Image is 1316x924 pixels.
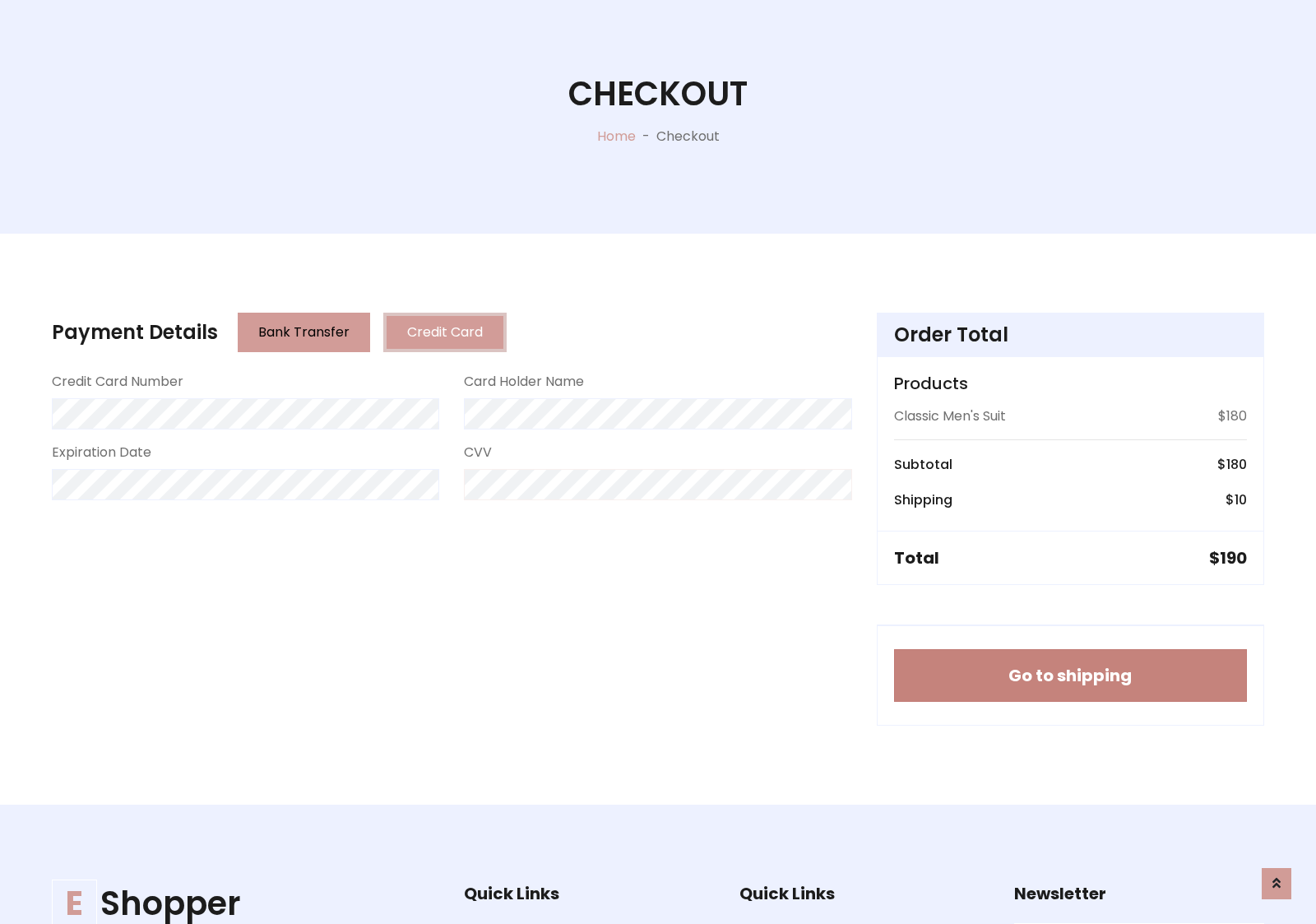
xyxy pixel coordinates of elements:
[1235,490,1247,509] span: 10
[1217,457,1247,472] h6: $
[1209,548,1247,568] h5: $
[739,884,989,903] h5: Quick Links
[52,443,151,462] label: Expiration Date
[894,323,1247,347] h4: Order Total
[464,884,714,903] h5: Quick Links
[52,321,218,345] h4: Payment Details
[1014,884,1264,903] h5: Newsletter
[1226,455,1247,474] span: 180
[383,313,507,352] button: Credit Card
[894,406,1006,426] p: Classic Men's Suit
[894,548,939,568] h5: Total
[238,313,370,352] button: Bank Transfer
[464,372,584,392] label: Card Holder Name
[568,74,748,114] h1: Checkout
[894,457,952,472] h6: Subtotal
[1220,546,1247,569] span: 190
[1218,406,1247,426] p: $180
[52,884,412,923] a: EShopper
[894,649,1247,702] button: Go to shipping
[656,127,720,146] p: Checkout
[636,127,656,146] p: -
[52,372,183,392] label: Credit Card Number
[597,127,636,146] a: Home
[894,374,1247,393] h5: Products
[1226,492,1247,508] h6: $
[464,443,492,462] label: CVV
[52,884,412,923] h1: Shopper
[894,492,952,508] h6: Shipping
